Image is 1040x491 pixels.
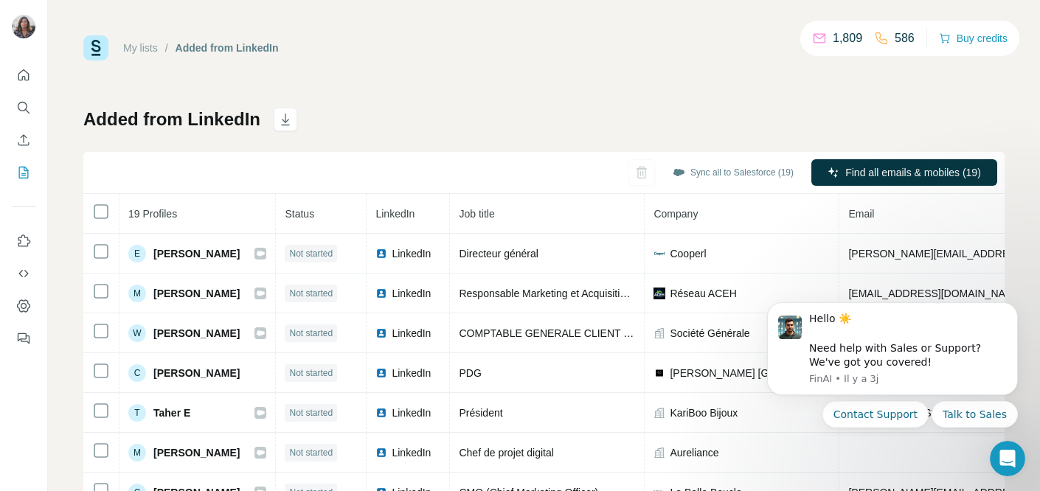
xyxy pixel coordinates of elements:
button: Enrich CSV [12,127,35,153]
span: LinkedIn [392,326,431,341]
img: company-logo [654,248,665,260]
img: LinkedIn logo [375,288,387,299]
a: My lists [123,42,158,54]
div: M [128,285,146,302]
span: Aureliance [670,445,718,460]
div: Added from LinkedIn [176,41,279,55]
iframe: Intercom notifications message [745,289,1040,436]
span: [EMAIL_ADDRESS][DOMAIN_NAME] [848,288,1023,299]
button: Dashboard [12,293,35,319]
img: LinkedIn logo [375,327,387,339]
img: LinkedIn logo [375,248,387,260]
p: 586 [895,29,915,47]
span: Company [654,208,698,220]
span: Cooperl [670,246,706,261]
button: Search [12,94,35,121]
span: Job title [459,208,494,220]
span: Taher E [153,405,190,420]
span: LinkedIn [392,246,431,261]
button: My lists [12,159,35,186]
button: Use Surfe on LinkedIn [12,228,35,254]
button: Buy credits [939,28,1008,49]
button: Sync all to Salesforce (19) [662,161,804,184]
span: Not started [289,327,333,340]
img: LinkedIn logo [375,447,387,459]
span: [PERSON_NAME] [153,246,240,261]
span: [PERSON_NAME] [153,445,240,460]
span: COMPTABLE GENERALE CLIENT FOURNISSEUR [459,327,698,339]
span: Not started [289,287,333,300]
div: M [128,444,146,462]
div: Domaine: [DOMAIN_NAME] [38,38,167,50]
span: Président [459,407,502,419]
button: Quick start [12,62,35,88]
span: LinkedIn [392,405,431,420]
div: Mots-clés [184,87,226,97]
span: [PERSON_NAME] [153,366,240,380]
span: [PERSON_NAME] [GEOGRAPHIC_DATA] [670,366,830,380]
img: company-logo [654,288,665,299]
img: company-logo [654,367,665,379]
span: PDG [459,367,481,379]
img: LinkedIn logo [375,407,387,419]
span: Société Générale [670,326,749,341]
span: Not started [289,247,333,260]
img: website_grey.svg [24,38,35,50]
span: Réseau ACEH [670,286,736,301]
span: 19 Profiles [128,208,177,220]
button: Use Surfe API [12,260,35,287]
button: Feedback [12,325,35,352]
span: Email [848,208,874,220]
span: [PERSON_NAME] [153,286,240,301]
span: Find all emails & mobiles (19) [845,165,981,180]
span: Not started [289,366,333,380]
div: W [128,324,146,342]
h1: Added from LinkedIn [83,108,260,131]
img: LinkedIn logo [375,367,387,379]
span: Chef de projet digital [459,447,553,459]
img: logo_orange.svg [24,24,35,35]
span: LinkedIn [375,208,415,220]
img: Avatar [12,15,35,38]
span: KariBoo Bijoux [670,405,738,420]
button: Find all emails & mobiles (19) [811,159,997,186]
span: LinkedIn [392,366,431,380]
div: v 4.0.25 [41,24,72,35]
div: T [128,404,146,422]
span: [PERSON_NAME] [153,326,240,341]
iframe: Intercom live chat [990,441,1025,476]
img: tab_domain_overview_orange.svg [60,86,72,97]
span: Directeur général [459,248,538,260]
span: Not started [289,446,333,459]
span: Responsable Marketing et Acquisition de Leads [459,288,676,299]
span: LinkedIn [392,445,431,460]
li: / [165,41,168,55]
div: C [128,364,146,382]
div: E [128,245,146,262]
p: 1,809 [833,29,862,47]
div: Domaine [76,87,114,97]
img: tab_keywords_by_traffic_grey.svg [167,86,179,97]
span: Not started [289,406,333,419]
img: Surfe Logo [83,35,108,60]
span: LinkedIn [392,286,431,301]
span: Status [285,208,314,220]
